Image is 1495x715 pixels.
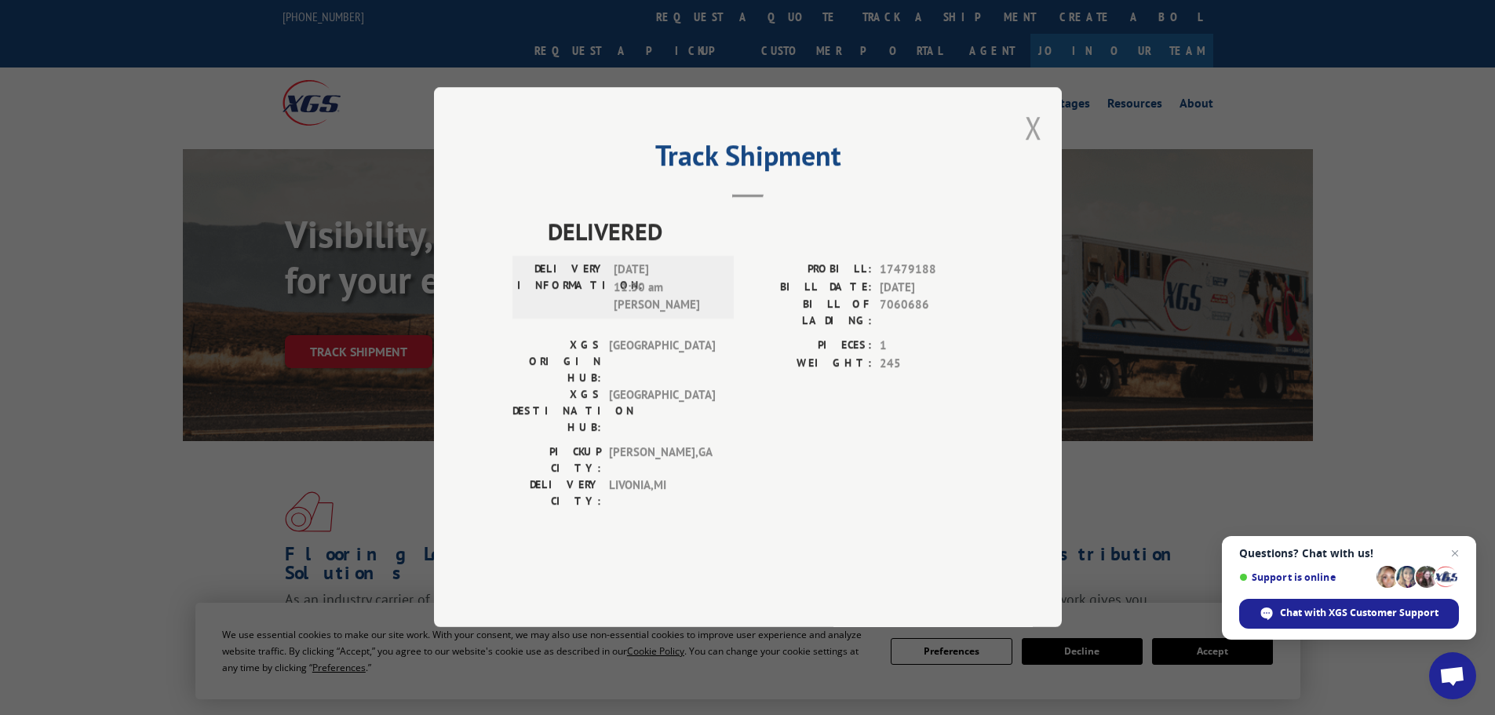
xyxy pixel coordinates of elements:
[880,337,983,356] span: 1
[1280,606,1438,620] span: Chat with XGS Customer Support
[609,337,715,387] span: [GEOGRAPHIC_DATA]
[748,279,872,297] label: BILL DATE:
[512,444,601,477] label: PICKUP CITY:
[548,214,983,250] span: DELIVERED
[748,337,872,356] label: PIECES:
[748,297,872,330] label: BILL OF LADING:
[517,261,606,315] label: DELIVERY INFORMATION:
[512,477,601,510] label: DELIVERY CITY:
[1429,652,1476,699] div: Open chat
[512,337,601,387] label: XGS ORIGIN HUB:
[1446,544,1464,563] span: Close chat
[1239,547,1459,560] span: Questions? Chat with us!
[609,444,715,477] span: [PERSON_NAME] , GA
[880,261,983,279] span: 17479188
[609,477,715,510] span: LIVONIA , MI
[609,387,715,436] span: [GEOGRAPHIC_DATA]
[614,261,720,315] span: [DATE] 11:30 am [PERSON_NAME]
[880,279,983,297] span: [DATE]
[1239,571,1371,583] span: Support is online
[512,144,983,174] h2: Track Shipment
[748,261,872,279] label: PROBILL:
[748,355,872,373] label: WEIGHT:
[1239,599,1459,629] div: Chat with XGS Customer Support
[512,387,601,436] label: XGS DESTINATION HUB:
[1025,107,1042,148] button: Close modal
[880,297,983,330] span: 7060686
[880,355,983,373] span: 245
